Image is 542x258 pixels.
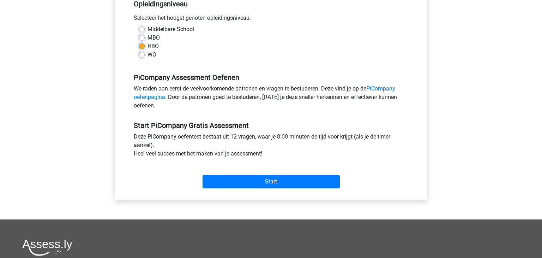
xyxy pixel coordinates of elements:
h5: Start PiCompany Gratis Assessment [134,121,408,130]
div: Deze PiCompany oefentest bestaat uit 12 vragen, waar je 8:00 minuten de tijd voor krijgt (als je ... [128,133,414,161]
input: Start [203,175,340,188]
img: Assessly logo [22,239,72,256]
label: MBO [147,34,160,42]
h5: PiCompany Assessment Oefenen [134,73,408,82]
div: Selecteer het hoogst genoten opleidingsniveau. [128,14,414,25]
label: WO [147,51,156,59]
div: We raden aan eerst de veelvoorkomende patronen en vragen te bestuderen. Deze vind je op de . Door... [128,84,414,113]
label: HBO [147,42,159,51]
label: Middelbare School [147,25,194,34]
